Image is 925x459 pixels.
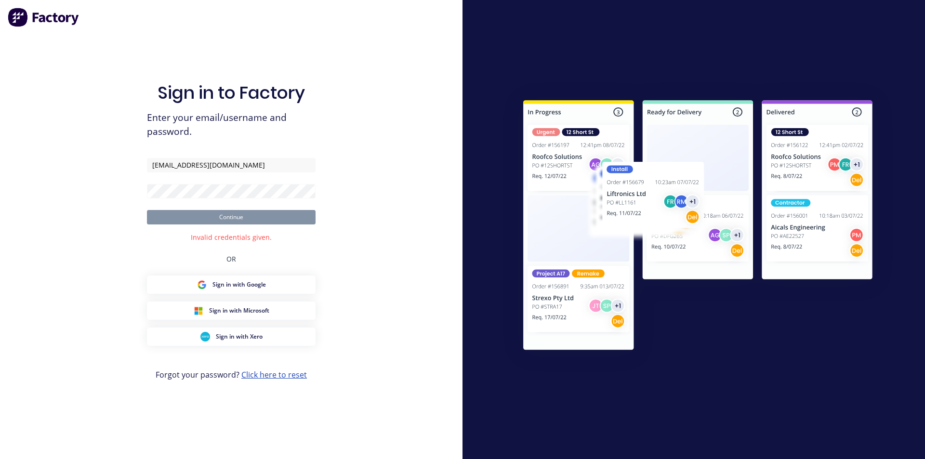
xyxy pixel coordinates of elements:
[147,328,316,346] button: Xero Sign inSign in with Xero
[147,275,316,294] button: Google Sign inSign in with Google
[158,82,305,103] h1: Sign in to Factory
[147,302,316,320] button: Microsoft Sign inSign in with Microsoft
[156,369,307,380] span: Forgot your password?
[502,81,894,373] img: Sign in
[212,280,266,289] span: Sign in with Google
[8,8,80,27] img: Factory
[209,306,269,315] span: Sign in with Microsoft
[200,332,210,341] img: Xero Sign in
[241,369,307,380] a: Click here to reset
[147,111,316,139] span: Enter your email/username and password.
[226,242,236,275] div: OR
[194,306,203,315] img: Microsoft Sign in
[147,210,316,224] button: Continue
[216,332,263,341] span: Sign in with Xero
[197,280,207,289] img: Google Sign in
[191,232,272,242] div: Invalid credentials given.
[147,158,316,172] input: Email/Username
